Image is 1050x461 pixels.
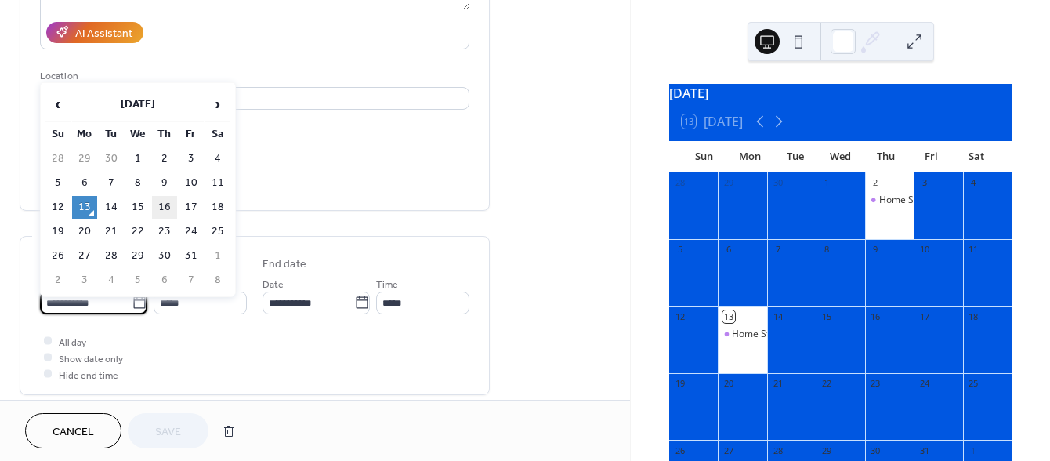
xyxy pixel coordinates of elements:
[870,244,882,256] div: 9
[918,244,930,256] div: 10
[206,89,230,120] span: ›
[669,84,1012,103] div: [DATE]
[674,244,686,256] div: 5
[908,141,954,172] div: Fri
[179,196,204,219] td: 17
[205,245,230,267] td: 1
[45,245,71,267] td: 26
[72,196,97,219] td: 13
[99,123,124,146] th: Tu
[99,269,124,292] td: 4
[45,196,71,219] td: 12
[820,310,832,322] div: 15
[865,194,914,207] div: Home Start
[262,256,306,273] div: End date
[45,172,71,194] td: 5
[125,123,150,146] th: We
[820,445,832,456] div: 29
[722,445,734,456] div: 27
[863,141,908,172] div: Thu
[72,220,97,243] td: 20
[772,310,784,322] div: 14
[125,147,150,170] td: 1
[820,177,832,189] div: 1
[722,310,734,322] div: 13
[918,445,930,456] div: 31
[152,196,177,219] td: 16
[179,172,204,194] td: 10
[968,244,979,256] div: 11
[59,367,118,383] span: Hide end time
[179,147,204,170] td: 3
[674,445,686,456] div: 26
[99,147,124,170] td: 30
[45,220,71,243] td: 19
[72,269,97,292] td: 3
[674,177,686,189] div: 28
[954,141,999,172] div: Sat
[870,310,882,322] div: 16
[125,269,150,292] td: 5
[72,88,204,122] th: [DATE]
[722,244,734,256] div: 6
[72,245,97,267] td: 27
[205,172,230,194] td: 11
[152,269,177,292] td: 6
[59,334,86,350] span: All day
[152,123,177,146] th: Th
[179,269,204,292] td: 7
[968,310,979,322] div: 18
[818,141,864,172] div: Wed
[99,196,124,219] td: 14
[46,89,70,120] span: ‹
[45,147,71,170] td: 28
[25,413,121,448] button: Cancel
[125,245,150,267] td: 29
[152,172,177,194] td: 9
[968,445,979,456] div: 1
[125,172,150,194] td: 8
[205,196,230,219] td: 18
[870,177,882,189] div: 2
[870,378,882,390] div: 23
[46,22,143,43] button: AI Assistant
[820,244,832,256] div: 8
[125,220,150,243] td: 22
[179,245,204,267] td: 31
[674,378,686,390] div: 19
[205,220,230,243] td: 25
[152,245,177,267] td: 30
[45,269,71,292] td: 2
[968,177,979,189] div: 4
[674,310,686,322] div: 12
[772,445,784,456] div: 28
[99,245,124,267] td: 28
[918,378,930,390] div: 24
[820,378,832,390] div: 22
[99,172,124,194] td: 7
[52,424,94,441] span: Cancel
[45,123,71,146] th: Su
[205,269,230,292] td: 8
[918,310,930,322] div: 17
[205,147,230,170] td: 4
[262,276,284,292] span: Date
[205,123,230,146] th: Sa
[918,177,930,189] div: 3
[722,378,734,390] div: 20
[722,177,734,189] div: 29
[772,378,784,390] div: 21
[718,328,766,341] div: Home Start
[179,123,204,146] th: Fr
[773,141,818,172] div: Tue
[152,220,177,243] td: 23
[40,68,466,85] div: Location
[879,194,929,207] div: Home Start
[968,378,979,390] div: 25
[772,244,784,256] div: 7
[99,220,124,243] td: 21
[772,177,784,189] div: 30
[72,123,97,146] th: Mo
[152,147,177,170] td: 2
